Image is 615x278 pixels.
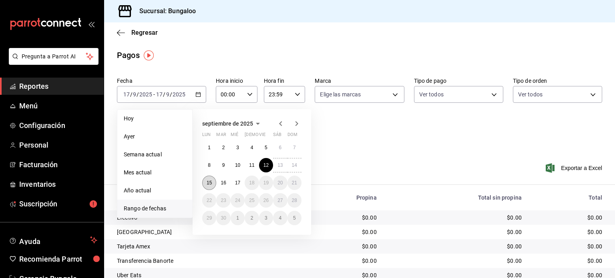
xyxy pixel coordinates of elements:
[216,176,230,190] button: 16 de septiembre de 2025
[124,132,186,141] span: Ayer
[287,158,301,172] button: 14 de septiembre de 2025
[535,228,602,236] div: $0.00
[19,198,97,209] span: Suscripción
[216,78,257,84] label: Hora inicio
[414,78,503,84] label: Tipo de pago
[304,214,377,222] div: $0.00
[259,140,273,155] button: 5 de septiembre de 2025
[235,162,240,168] abbr: 10 de septiembre de 2025
[22,52,86,61] span: Pregunta a Parrot AI
[304,257,377,265] div: $0.00
[287,193,301,208] button: 28 de septiembre de 2025
[273,132,281,140] abbr: sábado
[202,119,263,128] button: septiembre de 2025
[202,140,216,155] button: 1 de septiembre de 2025
[139,91,153,98] input: ----
[6,58,98,66] a: Pregunta a Parrot AI
[221,215,226,221] abbr: 30 de septiembre de 2025
[117,242,291,250] div: Tarjeta Amex
[202,193,216,208] button: 22 de septiembre de 2025
[287,132,297,140] abbr: domingo
[251,145,253,150] abbr: 4 de septiembre de 2025
[265,145,267,150] abbr: 5 de septiembre de 2025
[221,198,226,203] abbr: 23 de septiembre de 2025
[231,193,245,208] button: 24 de septiembre de 2025
[259,211,273,225] button: 3 de octubre de 2025
[231,211,245,225] button: 1 de octubre de 2025
[221,180,226,186] abbr: 16 de septiembre de 2025
[249,180,254,186] abbr: 18 de septiembre de 2025
[133,91,137,98] input: --
[19,179,97,190] span: Inventarios
[123,91,130,98] input: --
[88,21,94,27] button: open_drawer_menu
[535,194,602,201] div: Total
[202,176,216,190] button: 15 de septiembre de 2025
[287,211,301,225] button: 5 de octubre de 2025
[235,180,240,186] abbr: 17 de septiembre de 2025
[535,242,602,250] div: $0.00
[277,162,283,168] abbr: 13 de septiembre de 2025
[231,158,245,172] button: 10 de septiembre de 2025
[419,90,444,98] span: Ver todos
[19,254,97,264] span: Recomienda Parrot
[117,228,291,236] div: [GEOGRAPHIC_DATA]
[249,162,254,168] abbr: 11 de septiembre de 2025
[518,90,543,98] span: Ver todos
[208,145,211,150] abbr: 1 de septiembre de 2025
[170,91,172,98] span: /
[263,198,269,203] abbr: 26 de septiembre de 2025
[19,140,97,150] span: Personal
[202,120,253,127] span: septiembre de 2025
[231,132,238,140] abbr: miércoles
[390,242,522,250] div: $0.00
[202,158,216,172] button: 8 de septiembre de 2025
[245,158,259,172] button: 11 de septiembre de 2025
[513,78,602,84] label: Tipo de orden
[547,163,602,173] button: Exportar a Excel
[231,176,245,190] button: 17 de septiembre de 2025
[236,145,239,150] abbr: 3 de septiembre de 2025
[292,180,297,186] abbr: 21 de septiembre de 2025
[117,78,206,84] label: Fecha
[259,158,273,172] button: 12 de septiembre de 2025
[166,91,170,98] input: --
[9,48,98,65] button: Pregunta a Parrot AI
[19,100,97,111] span: Menú
[315,78,404,84] label: Marca
[19,235,87,245] span: Ayuda
[245,176,259,190] button: 18 de septiembre de 2025
[390,194,522,201] div: Total sin propina
[292,162,297,168] abbr: 14 de septiembre de 2025
[216,132,226,140] abbr: martes
[144,50,154,60] img: Tooltip marker
[124,186,186,195] span: Año actual
[304,228,377,236] div: $0.00
[390,257,522,265] div: $0.00
[130,91,133,98] span: /
[202,211,216,225] button: 29 de septiembre de 2025
[19,120,97,131] span: Configuración
[156,91,163,98] input: --
[390,228,522,236] div: $0.00
[236,215,239,221] abbr: 1 de octubre de 2025
[293,145,296,150] abbr: 7 de septiembre de 2025
[163,91,165,98] span: /
[245,193,259,208] button: 25 de septiembre de 2025
[19,81,97,92] span: Reportes
[216,140,230,155] button: 2 de septiembre de 2025
[273,158,287,172] button: 13 de septiembre de 2025
[207,215,212,221] abbr: 29 de septiembre de 2025
[535,257,602,265] div: $0.00
[293,215,296,221] abbr: 5 de octubre de 2025
[153,91,155,98] span: -
[320,90,361,98] span: Elige las marcas
[207,180,212,186] abbr: 15 de septiembre de 2025
[231,140,245,155] button: 3 de septiembre de 2025
[249,198,254,203] abbr: 25 de septiembre de 2025
[124,168,186,177] span: Mes actual
[287,140,301,155] button: 7 de septiembre de 2025
[273,211,287,225] button: 4 de octubre de 2025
